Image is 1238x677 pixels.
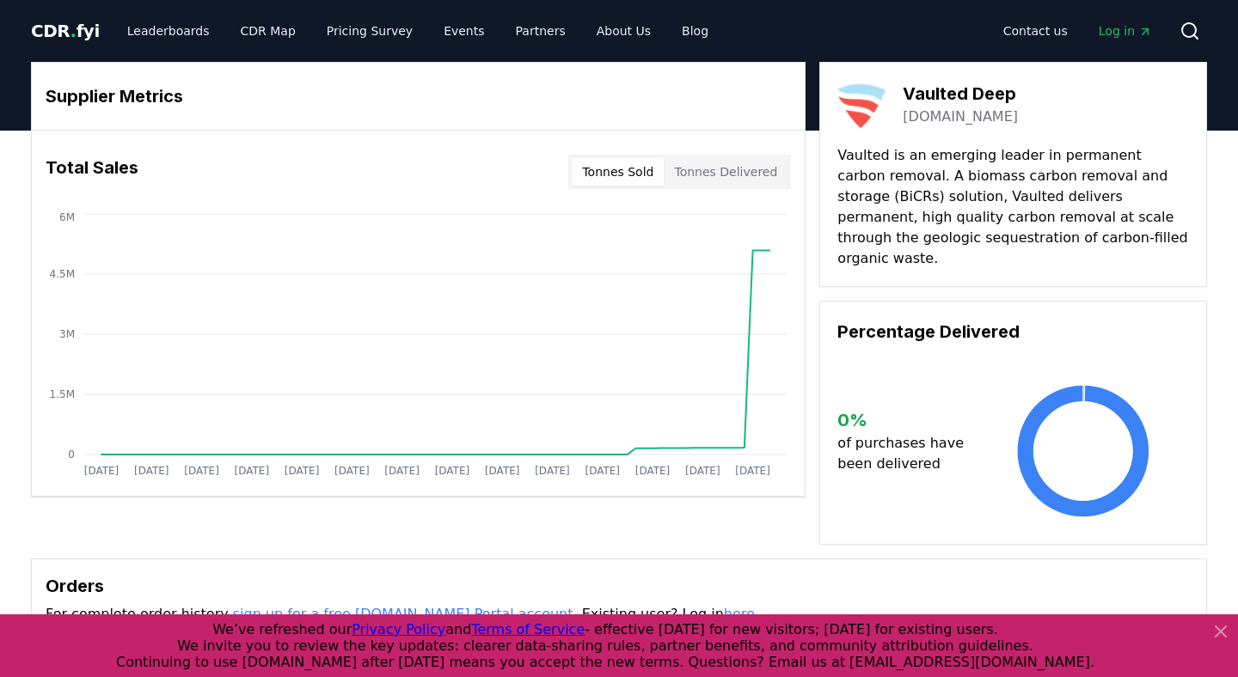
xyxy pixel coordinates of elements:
[59,328,75,340] tspan: 3M
[635,465,671,477] tspan: [DATE]
[233,606,573,622] a: sign up for a free [DOMAIN_NAME] Portal account
[735,465,770,477] tspan: [DATE]
[837,80,886,128] img: Vaulted Deep-logo
[903,107,1018,127] a: [DOMAIN_NAME]
[583,15,665,46] a: About Us
[113,15,722,46] nav: Main
[50,388,75,400] tspan: 1.5M
[430,15,498,46] a: Events
[46,573,1192,599] h3: Orders
[903,81,1018,107] h3: Vaulted Deep
[668,15,722,46] a: Blog
[313,15,426,46] a: Pricing Survey
[113,15,224,46] a: Leaderboards
[235,465,270,477] tspan: [DATE]
[84,465,120,477] tspan: [DATE]
[572,158,664,186] button: Tonnes Sold
[502,15,579,46] a: Partners
[384,465,420,477] tspan: [DATE]
[724,606,755,622] a: here
[68,448,75,460] tspan: 0
[46,83,791,109] h3: Supplier Metrics
[134,465,169,477] tspan: [DATE]
[485,465,520,477] tspan: [DATE]
[70,21,77,41] span: .
[1085,15,1166,46] a: Log in
[334,465,370,477] tspan: [DATE]
[1099,22,1152,40] span: Log in
[184,465,219,477] tspan: [DATE]
[837,145,1189,269] p: Vaulted is an emerging leader in permanent carbon removal. A biomass carbon removal and storage (...
[59,211,75,223] tspan: 6M
[285,465,320,477] tspan: [DATE]
[837,433,978,474] p: of purchases have been delivered
[990,15,1166,46] nav: Main
[227,15,309,46] a: CDR Map
[46,155,138,189] h3: Total Sales
[990,15,1082,46] a: Contact us
[435,465,470,477] tspan: [DATE]
[46,604,1192,625] p: For complete order history, . Existing user? Log in .
[837,319,1189,345] h3: Percentage Delivered
[837,407,978,433] h3: 0 %
[685,465,720,477] tspan: [DATE]
[31,21,100,41] span: CDR fyi
[50,268,75,280] tspan: 4.5M
[31,19,100,43] a: CDR.fyi
[664,158,788,186] button: Tonnes Delivered
[535,465,570,477] tspan: [DATE]
[585,465,620,477] tspan: [DATE]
